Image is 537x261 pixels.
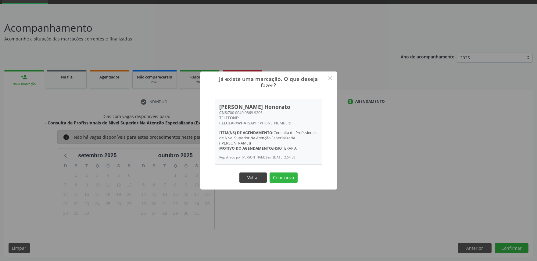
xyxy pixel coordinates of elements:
[325,73,335,83] button: Close this dialog
[208,71,329,89] h2: Já existe uma marcação. O que deseja fazer?
[219,103,318,110] div: [PERSON_NAME] Honorato
[219,110,318,115] div: 700 0040 0869 9206
[219,146,273,151] span: Motivo do agendamento:
[219,130,274,135] span: Item(ns) de agendamento:
[219,120,259,126] span: CELULAR/WHATSAPP:
[219,120,318,126] div: [PHONE_NUMBER]
[219,110,228,115] span: CNS:
[270,172,298,183] button: Criar novo
[239,172,267,183] button: Voltar
[219,115,239,120] span: TELEFONE:
[219,155,318,160] div: Registrado por [PERSON_NAME] em [DATE] 2:54:58
[219,115,318,120] div: --
[219,130,318,146] div: Consulta de Profissionais de Nivel Superior Na Atenção Especializada ([PERSON_NAME])
[219,146,318,151] div: FISIOTERAPIA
